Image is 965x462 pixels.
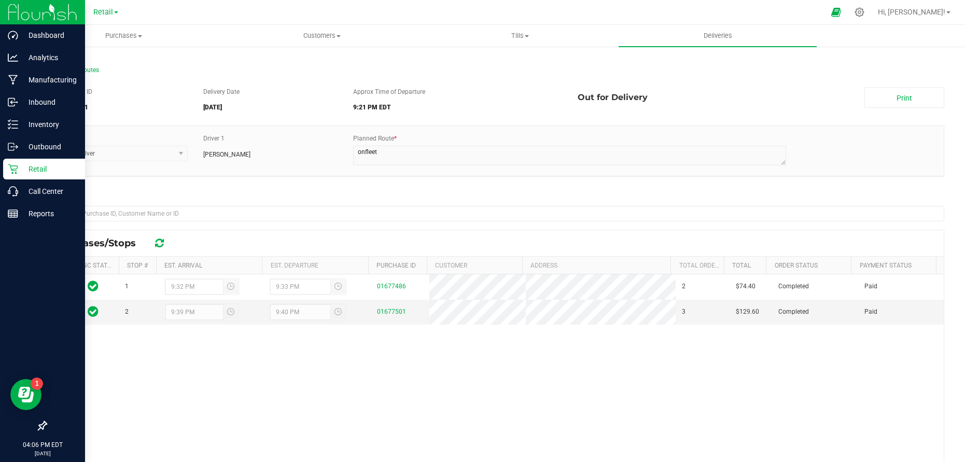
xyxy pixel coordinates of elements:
span: Tills [422,31,619,40]
label: Delivery Date [203,87,240,96]
span: 2 [682,282,686,291]
p: Analytics [18,51,80,64]
a: Stop # [127,262,148,269]
inline-svg: Manufacturing [8,75,18,85]
inline-svg: Reports [8,208,18,219]
span: Completed [778,282,809,291]
p: [DATE] [5,450,80,457]
a: Total [732,262,751,269]
a: Sync Status [75,262,115,269]
p: Inbound [18,96,80,108]
th: Est. Departure [262,257,368,274]
span: Completed [778,307,809,317]
p: Inventory [18,118,80,131]
p: Outbound [18,141,80,153]
span: 2 [125,307,129,317]
span: $129.60 [736,307,759,317]
a: Purchase ID [376,262,416,269]
span: $74.40 [736,282,756,291]
a: 01677486 [377,283,406,290]
label: Driver 1 [203,134,225,143]
inline-svg: Call Center [8,186,18,197]
span: Paid [864,282,877,291]
inline-svg: Outbound [8,142,18,152]
p: Reports [18,207,80,220]
a: Print Manifest [864,87,944,108]
label: Planned Route [353,134,397,143]
a: 01677501 [377,308,406,315]
inline-svg: Dashboard [8,30,18,40]
span: Customers [223,31,421,40]
span: Out for Delivery [578,87,648,108]
span: Retail [93,8,113,17]
inline-svg: Inventory [8,119,18,130]
p: 04:06 PM EDT [5,440,80,450]
span: Hi, [PERSON_NAME]! [878,8,945,16]
a: Purchases [25,25,223,47]
inline-svg: Analytics [8,52,18,63]
a: Order Status [775,262,818,269]
th: Total Order Lines [670,257,723,274]
span: In Sync [88,304,99,319]
a: Est. Arrival [164,262,202,269]
th: Address [522,257,671,274]
span: Open Ecommerce Menu [824,2,848,22]
span: 3 [682,307,686,317]
span: Purchases [25,31,222,40]
iframe: Resource center [10,379,41,410]
h5: 9:21 PM EDT [353,104,562,111]
inline-svg: Retail [8,164,18,174]
a: Payment Status [860,262,912,269]
p: Manufacturing [18,74,80,86]
span: Paid [864,307,877,317]
iframe: Resource center unread badge [31,377,43,390]
inline-svg: Inbound [8,97,18,107]
span: Deliveries [690,31,746,40]
span: [PERSON_NAME] [203,150,250,159]
span: In Sync [88,279,99,293]
a: Deliveries [619,25,817,47]
th: Customer [427,257,522,274]
h5: [DATE] [203,104,338,111]
p: Retail [18,163,80,175]
label: Approx Time of Departure [353,87,425,96]
div: Manage settings [853,7,866,17]
a: Customers [223,25,421,47]
input: Search Purchase ID, Customer Name or ID [46,206,944,221]
a: Tills [421,25,619,47]
p: Dashboard [18,29,80,41]
p: Call Center [18,185,80,198]
span: Purchases/Stops [54,237,146,249]
span: 1 [125,282,129,291]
